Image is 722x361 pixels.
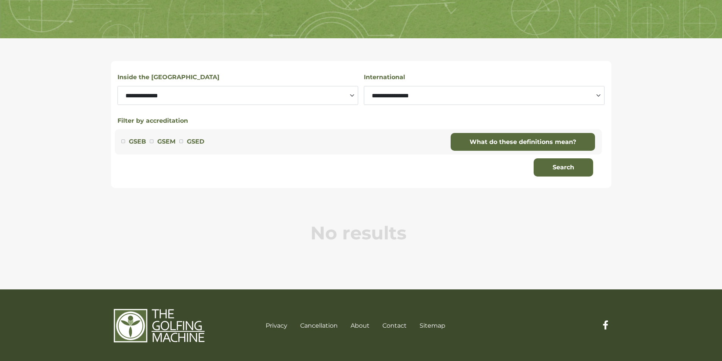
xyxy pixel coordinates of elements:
img: The Golfing Machine [114,308,205,343]
button: Filter by accreditation [117,116,188,125]
label: GSED [187,137,204,147]
p: No results [115,222,602,244]
a: About [351,322,370,329]
button: Search [534,158,593,177]
a: Sitemap [420,322,445,329]
select: Select a state [117,86,358,105]
a: Cancellation [300,322,338,329]
a: Privacy [266,322,287,329]
a: What do these definitions mean? [451,133,595,151]
label: International [364,72,405,82]
label: GSEM [157,137,175,147]
a: Contact [382,322,407,329]
label: GSEB [129,137,146,147]
select: Select a country [364,86,605,105]
label: Inside the [GEOGRAPHIC_DATA] [117,72,219,82]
